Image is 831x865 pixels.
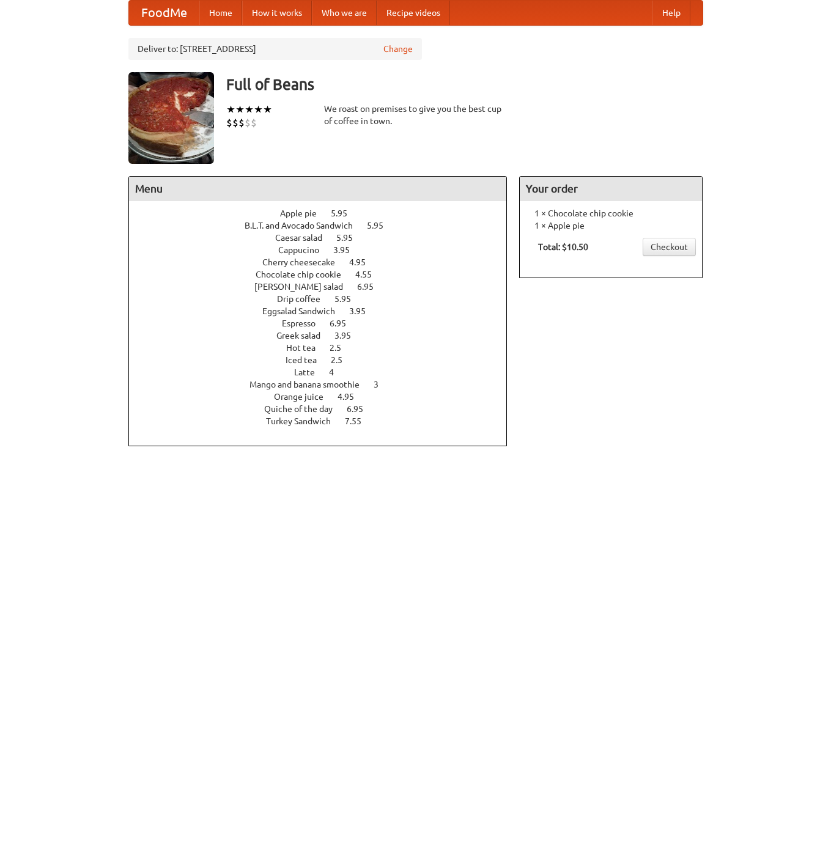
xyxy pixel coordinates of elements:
[238,116,245,130] li: $
[274,392,377,402] a: Orange juice 4.95
[324,103,508,127] div: We roast on premises to give you the best cup of coffee in town.
[262,306,347,316] span: Eggsalad Sandwich
[226,72,703,97] h3: Full of Beans
[286,343,364,353] a: Hot tea 2.5
[282,318,369,328] a: Espresso 6.95
[232,116,238,130] li: $
[199,1,242,25] a: Home
[349,306,378,316] span: 3.95
[262,257,347,267] span: Cherry cheesecake
[276,331,333,340] span: Greek salad
[128,72,214,164] img: angular.jpg
[336,233,365,243] span: 5.95
[526,207,696,219] li: 1 × Chocolate chip cookie
[374,380,391,389] span: 3
[282,318,328,328] span: Espresso
[263,103,272,116] li: ★
[264,404,386,414] a: Quiche of the day 6.95
[334,294,363,304] span: 5.95
[286,355,329,365] span: Iced tea
[357,282,386,292] span: 6.95
[278,245,372,255] a: Cappucino 3.95
[275,233,334,243] span: Caesar salad
[277,294,374,304] a: Drip coffee 5.95
[329,367,346,377] span: 4
[277,294,333,304] span: Drip coffee
[538,242,588,252] b: Total: $10.50
[274,392,336,402] span: Orange juice
[280,208,329,218] span: Apple pie
[266,416,384,426] a: Turkey Sandwich 7.55
[128,38,422,60] div: Deliver to: [STREET_ADDRESS]
[367,221,396,230] span: 5.95
[286,355,365,365] a: Iced tea 2.5
[254,282,396,292] a: [PERSON_NAME] salad 6.95
[256,270,353,279] span: Chocolate chip cookie
[275,233,375,243] a: Caesar salad 5.95
[266,416,343,426] span: Turkey Sandwich
[330,343,353,353] span: 2.5
[254,282,355,292] span: [PERSON_NAME] salad
[245,103,254,116] li: ★
[245,221,406,230] a: B.L.T. and Avocado Sandwich 5.95
[652,1,690,25] a: Help
[245,221,365,230] span: B.L.T. and Avocado Sandwich
[226,103,235,116] li: ★
[235,103,245,116] li: ★
[245,116,251,130] li: $
[249,380,401,389] a: Mango and banana smoothie 3
[312,1,377,25] a: Who we are
[294,367,356,377] a: Latte 4
[276,331,374,340] a: Greek salad 3.95
[294,367,327,377] span: Latte
[226,116,232,130] li: $
[254,103,263,116] li: ★
[129,1,199,25] a: FoodMe
[349,257,378,267] span: 4.95
[383,43,413,55] a: Change
[129,177,507,201] h4: Menu
[345,416,374,426] span: 7.55
[526,219,696,232] li: 1 × Apple pie
[338,392,366,402] span: 4.95
[355,270,384,279] span: 4.55
[377,1,450,25] a: Recipe videos
[643,238,696,256] a: Checkout
[520,177,702,201] h4: Your order
[242,1,312,25] a: How it works
[347,404,375,414] span: 6.95
[256,270,394,279] a: Chocolate chip cookie 4.55
[331,355,355,365] span: 2.5
[278,245,331,255] span: Cappucino
[333,245,362,255] span: 3.95
[251,116,257,130] li: $
[262,257,388,267] a: Cherry cheesecake 4.95
[286,343,328,353] span: Hot tea
[334,331,363,340] span: 3.95
[264,404,345,414] span: Quiche of the day
[330,318,358,328] span: 6.95
[280,208,370,218] a: Apple pie 5.95
[249,380,372,389] span: Mango and banana smoothie
[331,208,360,218] span: 5.95
[262,306,388,316] a: Eggsalad Sandwich 3.95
